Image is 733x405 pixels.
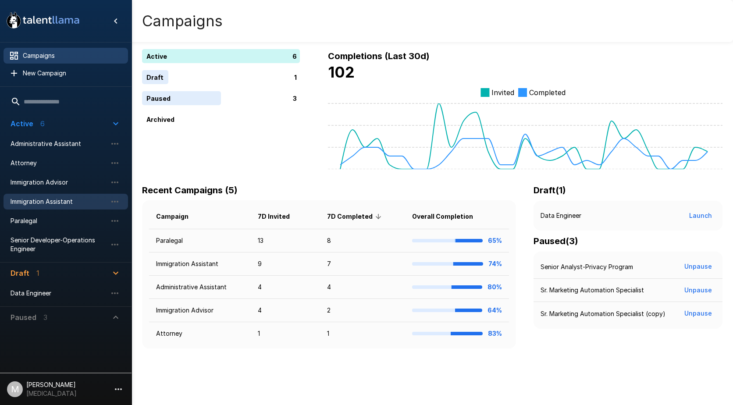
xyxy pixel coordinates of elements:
[488,330,502,337] b: 83%
[412,211,484,222] span: Overall Completion
[251,322,320,345] td: 1
[320,229,406,252] td: 8
[156,211,200,222] span: Campaign
[541,263,633,271] p: Senior Analyst-Privacy Program
[251,276,320,299] td: 4
[149,276,251,299] td: Administrative Assistant
[541,211,581,220] p: Data Engineer
[292,52,297,61] p: 6
[320,322,406,345] td: 1
[142,185,238,195] b: Recent Campaigns (5)
[681,259,715,275] button: Unpause
[534,236,578,246] b: Paused ( 3 )
[149,299,251,322] td: Immigration Advisor
[294,73,297,82] p: 1
[251,229,320,252] td: 13
[320,299,406,322] td: 2
[320,252,406,276] td: 7
[320,276,406,299] td: 4
[293,94,297,103] p: 3
[541,286,644,295] p: Sr. Marketing Automation Specialist
[681,306,715,322] button: Unpause
[142,12,223,30] h4: Campaigns
[488,260,502,267] b: 74%
[327,211,384,222] span: 7D Completed
[487,306,502,314] b: 64%
[149,252,251,276] td: Immigration Assistant
[251,299,320,322] td: 4
[328,51,430,61] b: Completions (Last 30d)
[681,282,715,298] button: Unpause
[541,309,665,318] p: Sr. Marketing Automation Specialist (copy)
[488,237,502,244] b: 65%
[251,252,320,276] td: 9
[328,63,355,81] b: 102
[149,322,251,345] td: Attorney
[487,283,502,291] b: 80%
[686,208,715,224] button: Launch
[534,185,566,195] b: Draft ( 1 )
[258,211,301,222] span: 7D Invited
[149,229,251,252] td: Paralegal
